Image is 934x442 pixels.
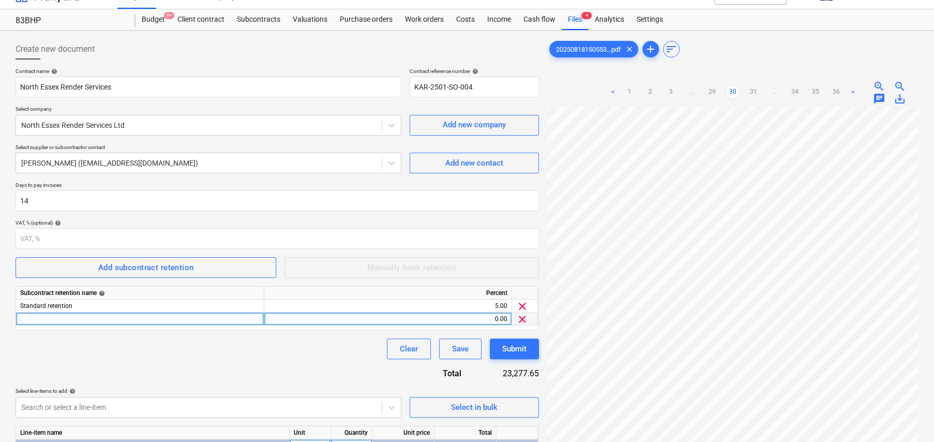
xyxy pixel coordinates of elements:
[562,9,589,30] div: Files
[623,86,636,99] a: Page 1
[481,9,517,30] a: Income
[16,43,95,55] span: Create new document
[706,86,718,99] a: Page 29
[334,9,399,30] a: Purchase orders
[630,9,669,30] a: Settings
[882,392,934,442] iframe: Chat Widget
[410,115,539,136] button: Add new company
[331,426,372,439] div: Quantity
[830,86,842,99] a: Page 36
[16,106,401,114] p: Select company
[550,46,627,53] span: 20250818150553...pdf
[517,9,562,30] a: Cash flow
[445,156,503,170] div: Add new contact
[516,313,529,326] span: clear
[478,367,539,379] div: 23,277.65
[16,182,539,190] p: Days to pay invoices
[231,9,287,30] a: Subcontracts
[809,86,822,99] a: Page 35
[16,388,401,394] div: Select line-items to add
[873,93,885,105] span: chat
[452,342,469,356] div: Save
[98,261,194,274] div: Add subcontract retention
[847,86,859,99] a: Next page
[516,300,529,313] span: clear
[387,338,431,359] button: Clear
[644,43,657,55] span: add
[581,12,592,19] span: 4
[20,287,260,300] div: Subcontract retention name
[685,86,698,99] a: ...
[16,219,539,226] div: VAT, % (optional)
[502,342,526,356] div: Submit
[789,86,801,99] a: Page 34
[410,397,539,418] button: Select in bulk
[135,9,171,30] div: Budget
[268,313,507,326] div: 0.00
[16,300,264,313] div: Standard retention
[665,43,677,55] span: sort
[49,68,57,75] span: help
[894,80,906,93] span: zoom_out
[873,80,885,93] span: zoom_in
[164,12,174,19] span: 9+
[727,86,739,99] a: Page 30 is your current page
[16,144,401,153] p: Select supplier or subcontractor contact
[665,86,677,99] a: Page 3
[399,9,450,30] a: Work orders
[607,86,619,99] a: Previous page
[97,290,105,297] span: help
[16,16,123,26] div: 83BHP
[450,9,481,30] a: Costs
[16,426,290,439] div: Line-item name
[434,426,496,439] div: Total
[372,426,434,439] div: Unit price
[443,118,506,131] div: Add new company
[644,86,656,99] a: Page 2
[410,77,539,97] input: Reference number
[894,93,906,105] span: save_alt
[549,41,638,57] div: 20250818150553...pdf
[171,9,231,30] a: Client contract
[268,300,507,313] div: 5.00
[16,77,401,97] input: Document name
[768,86,780,99] a: ...
[562,9,589,30] a: Files4
[623,43,636,55] span: clear
[410,153,539,173] button: Add new contact
[400,342,418,356] div: Clear
[404,367,478,379] div: Total
[135,9,171,30] a: Budget9+
[16,68,401,75] div: Contract name
[287,9,334,30] a: Valuations
[490,338,539,359] button: Submit
[53,220,61,226] span: help
[16,257,276,278] button: Add subcontract retention
[589,9,630,30] a: Analytics
[16,228,539,249] input: VAT, %
[67,388,76,394] span: help
[470,68,478,75] span: help
[747,86,760,99] a: Page 31
[290,426,331,439] div: Unit
[16,190,539,211] input: Days to pay invoices
[451,401,498,414] div: Select in bulk
[264,287,512,300] div: Percent
[439,338,481,359] button: Save
[410,68,539,75] div: Contract reference number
